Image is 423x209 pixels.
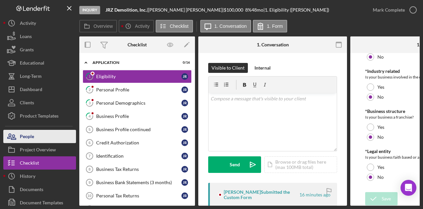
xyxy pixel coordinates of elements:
div: Dashboard [20,83,42,98]
label: Yes [377,84,384,90]
div: j R [181,166,188,173]
div: j R [181,139,188,146]
button: 1. Form [253,20,287,32]
div: | [105,7,148,13]
button: Activity [119,20,154,32]
button: Product Templates [3,109,76,123]
a: Educational [3,56,76,70]
label: No [377,175,384,180]
div: j R [181,126,188,133]
a: 3Personal DemographicsjR [83,96,192,110]
button: Checklist [156,20,193,32]
a: 10Personal Tax ReturnsjR [83,189,192,202]
label: No [377,94,384,100]
div: Visible to Client [211,63,245,73]
tspan: 4 [89,114,91,118]
tspan: 6 [89,141,91,145]
button: 1. Conversation [200,20,251,32]
div: Open Intercom Messenger [401,180,416,196]
div: 8 % [245,7,251,13]
label: No [377,134,384,140]
button: Documents [3,183,76,196]
label: Activity [135,24,149,29]
div: j R [181,100,188,106]
button: Long-Term [3,70,76,83]
div: Application [93,61,173,65]
div: Clients [20,96,34,111]
tspan: 7 [89,154,91,158]
div: [PERSON_NAME] Submitted the Custom Form [224,189,298,200]
div: j R [181,179,188,186]
button: Clients [3,96,76,109]
div: j R [181,192,188,199]
b: JRZ Demolition, Inc. [105,7,147,13]
div: Send [230,156,240,173]
div: Save [382,192,391,205]
button: Visible to Client [208,63,248,73]
div: Identification [96,153,181,159]
label: 1. Conversation [214,24,247,29]
div: Checklist [20,156,39,171]
button: People [3,130,76,143]
button: Overview [79,20,117,32]
button: Project Overview [3,143,76,156]
button: Checklist [3,156,76,170]
div: Grants [20,43,34,58]
div: Project Overview [20,143,56,158]
a: 6Credit AuthorizationjR [83,136,192,149]
div: Personal Tax Returns [96,193,181,198]
tspan: 3 [89,101,91,105]
a: 5Business Profile continuedjR [83,123,192,136]
button: Send [208,156,261,173]
div: | 1. Eligibility ([PERSON_NAME]) [263,7,329,13]
div: j R [181,113,188,120]
label: No [377,54,384,60]
label: Overview [94,24,113,29]
a: 4Business ProfilejR [83,110,192,123]
time: 2025-09-11 21:38 [299,192,330,197]
button: Activity [3,17,76,30]
div: History [20,170,35,184]
a: 2Personal ProfilejR [83,83,192,96]
a: 1EligibilityjR [83,70,192,83]
button: Save [365,192,398,205]
label: Yes [377,125,384,130]
div: 1. Conversation [257,42,289,47]
div: Long-Term [20,70,42,84]
div: Documents [20,183,43,198]
button: Loans [3,30,76,43]
label: Yes [377,165,384,170]
span: $100,000 [224,7,243,13]
div: Internal [254,63,271,73]
div: Inquiry [79,6,100,14]
div: 48 mo [251,7,263,13]
button: Internal [251,63,274,73]
button: History [3,170,76,183]
button: Mark Complete [366,3,420,17]
div: Business Profile continued [96,127,181,132]
div: Checklist [128,42,147,47]
div: Personal Profile [96,87,181,92]
button: Dashboard [3,83,76,96]
a: 9Business Bank Statements (3 months)jR [83,176,192,189]
div: 0 / 16 [178,61,190,65]
div: People [20,130,34,145]
div: Educational [20,56,44,71]
button: Grants [3,43,76,56]
div: [PERSON_NAME] [PERSON_NAME] | [148,7,224,13]
div: Business Bank Statements (3 months) [96,180,181,185]
div: Credit Authorization [96,140,181,145]
div: j R [181,86,188,93]
div: Activity [20,17,36,31]
a: 8Business Tax ReturnsjR [83,163,192,176]
tspan: 2 [89,87,91,92]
